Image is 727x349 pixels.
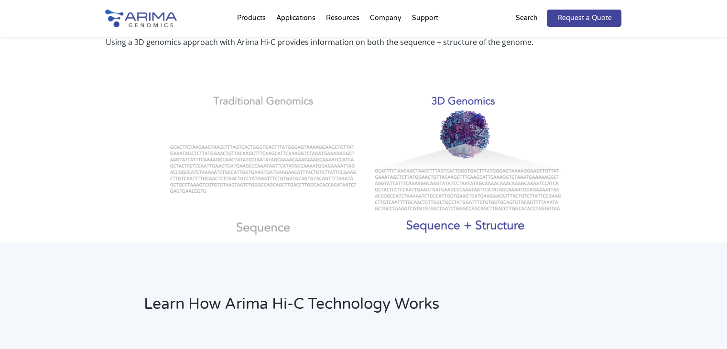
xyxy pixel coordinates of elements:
[547,10,621,27] a: Request a Quote
[105,10,177,27] img: Arima-Genomics-logo
[106,36,622,48] p: Using a 3D genomics approach with Arima Hi-C provides information on both the sequence + structur...
[154,82,573,242] img: 3D Genomics_Sequence Structure_Arima Genomics 7
[144,294,486,322] h2: Learn How Arima Hi-C Technology Works
[515,12,537,24] p: Search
